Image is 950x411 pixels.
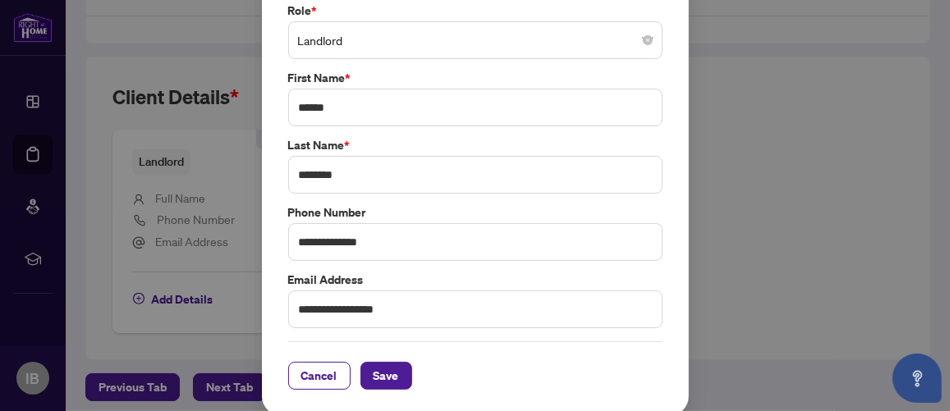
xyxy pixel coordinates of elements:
[288,271,663,289] label: Email Address
[288,362,351,390] button: Cancel
[288,2,663,20] label: Role
[360,362,412,390] button: Save
[374,363,399,389] span: Save
[893,354,942,403] button: Open asap
[288,203,663,221] label: Phone Number
[288,136,663,154] label: Last Name
[288,69,663,87] label: First Name
[643,35,653,45] span: close-circle
[301,363,337,389] span: Cancel
[298,25,653,56] span: Landlord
